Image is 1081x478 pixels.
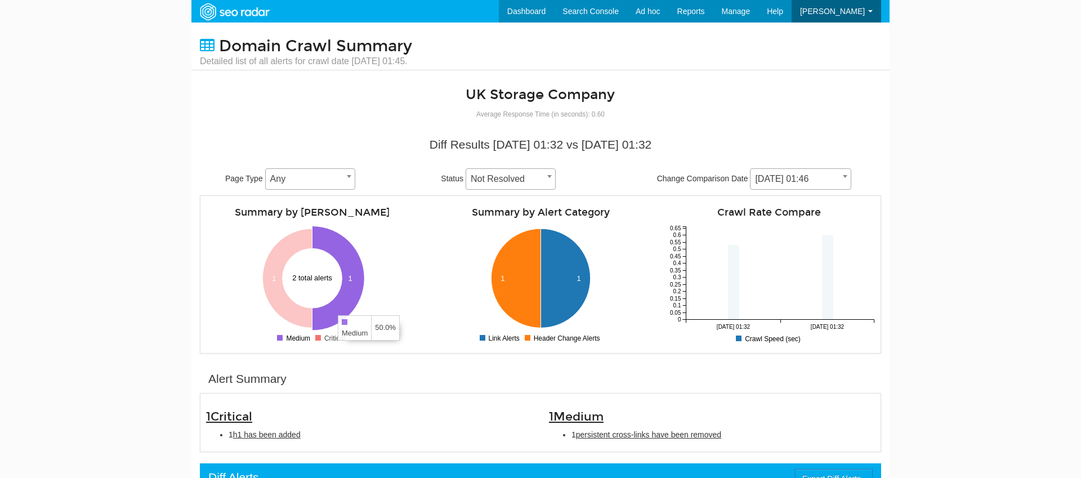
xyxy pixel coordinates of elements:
span: Not Resolved [466,171,555,187]
span: Any [265,168,355,190]
span: Any [266,171,355,187]
span: 1 [206,409,252,424]
span: Manage [722,7,751,16]
span: 1 [549,409,604,424]
h4: Summary by [PERSON_NAME] [206,207,418,218]
span: Change Comparison Date [657,174,748,183]
li: 1 [229,429,532,440]
span: Domain Crawl Summary [219,37,412,56]
h4: Crawl Rate Compare [663,207,875,218]
span: Medium [553,409,604,424]
tspan: 0.15 [670,296,681,302]
span: [PERSON_NAME] [800,7,865,16]
tspan: [DATE] 01:32 [717,324,751,330]
h4: Summary by Alert Category [435,207,646,218]
tspan: 0.55 [670,239,681,245]
text: 2 total alerts [292,274,332,282]
tspan: 0 [678,316,681,323]
span: h1 has been added [233,430,301,439]
tspan: 0.65 [670,225,681,231]
span: Not Resolved [466,168,556,190]
tspan: 0.5 [673,246,681,252]
span: 10/02/2025 01:46 [750,168,851,190]
tspan: 0.35 [670,267,681,274]
tspan: 0.6 [673,232,681,238]
span: persistent cross-links have been removed [576,430,721,439]
span: Reports [677,7,705,16]
span: Critical [211,409,252,424]
small: Average Response Time (in seconds): 0.60 [476,110,605,118]
div: Alert Summary [208,370,287,387]
span: Status [441,174,463,183]
tspan: 0.25 [670,282,681,288]
tspan: [DATE] 01:32 [811,324,845,330]
span: Help [767,7,783,16]
span: Ad hoc [636,7,660,16]
span: Page Type [225,174,263,183]
tspan: 0.2 [673,288,681,294]
tspan: 0.4 [673,260,681,266]
a: UK Storage Company [466,86,615,103]
div: Diff Results [DATE] 01:32 vs [DATE] 01:32 [208,136,873,153]
tspan: 0.3 [673,274,681,280]
tspan: 0.1 [673,302,681,309]
small: Detailed list of all alerts for crawl date [DATE] 01:45. [200,55,412,68]
tspan: 0.45 [670,253,681,260]
li: 1 [571,429,875,440]
span: 10/02/2025 01:46 [751,171,851,187]
img: SEORadar [195,2,273,22]
tspan: 0.05 [670,310,681,316]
